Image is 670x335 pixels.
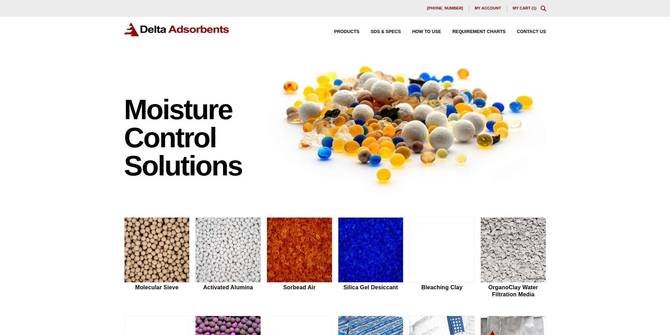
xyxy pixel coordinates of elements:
[427,6,463,10] span: [PHONE_NUMBER]
[124,284,190,291] h2: Molecular Sieve
[338,284,404,291] h2: Silica Gel Desiccant
[409,284,475,291] h2: Bleaching Clay
[267,284,332,291] h2: Sorbead Air
[517,30,546,34] span: Contact Us
[338,217,404,299] a: Silica Gel Desiccant
[323,30,359,34] a: Products
[267,53,546,195] img: Image
[480,217,546,299] a: OrganoClay Water Filtration Media
[359,30,401,34] a: SDS & SPECS
[124,217,190,299] a: Molecular Sieve
[124,22,230,36] img: Delta Adsorbents
[441,30,505,34] a: Requirement Charts
[480,284,546,297] h2: OrganoClay Water Filtration Media
[412,30,441,34] span: How to Use
[469,6,507,11] a: My account
[195,217,261,299] a: Activated Alumina
[421,6,469,11] a: [PHONE_NUMBER]
[541,6,546,11] div: Toggle Modal Content
[371,30,401,34] span: SDS & SPECS
[513,6,537,10] a: My Cart (1)
[506,30,546,34] a: Contact Us
[267,217,332,299] a: Sorbead Air
[124,96,260,180] h1: Moisture Control Solutions
[334,30,359,34] span: Products
[401,30,441,34] a: How to Use
[409,217,475,299] a: Bleaching Clay
[195,284,261,291] h2: Activated Alumina
[533,6,535,10] span: 1
[475,6,501,10] span: My account
[452,30,505,34] span: Requirement Charts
